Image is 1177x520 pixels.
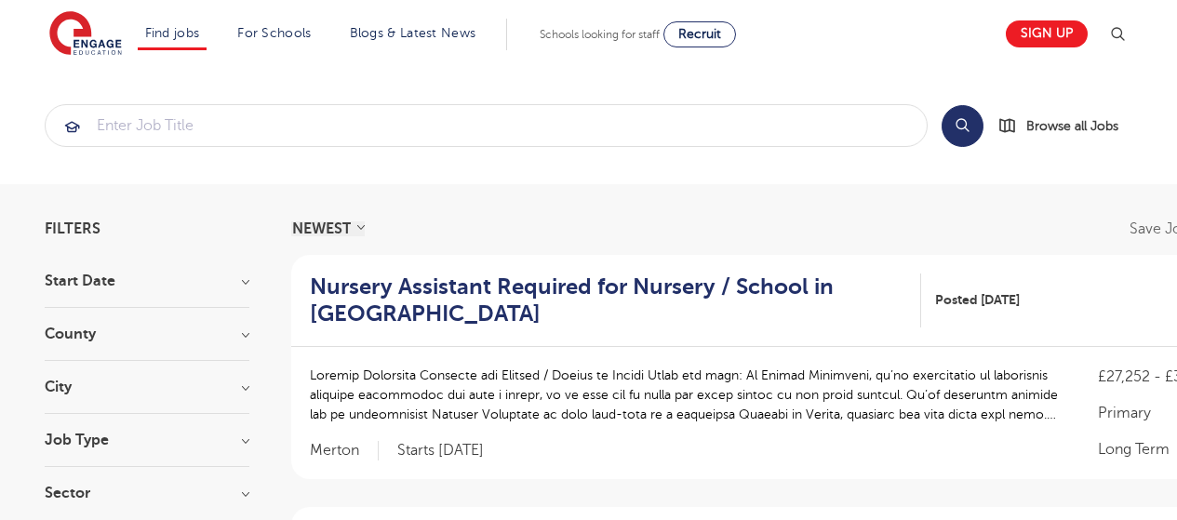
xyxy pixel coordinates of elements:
[1006,20,1088,47] a: Sign up
[540,28,660,41] span: Schools looking for staff
[45,104,928,147] div: Submit
[310,273,906,327] h2: Nursery Assistant Required for Nursery / School in [GEOGRAPHIC_DATA]
[942,105,983,147] button: Search
[45,433,249,447] h3: Job Type
[310,273,921,327] a: Nursery Assistant Required for Nursery / School in [GEOGRAPHIC_DATA]
[45,486,249,500] h3: Sector
[310,366,1062,424] p: Loremip Dolorsita Consecte adi Elitsed / Doeius te Incidi Utlab etd magn: Al Enimad Minimveni, qu...
[310,441,379,460] span: Merton
[49,11,122,58] img: Engage Education
[145,26,200,40] a: Find jobs
[237,26,311,40] a: For Schools
[46,105,927,146] input: Submit
[350,26,476,40] a: Blogs & Latest News
[998,115,1133,137] a: Browse all Jobs
[1026,115,1118,137] span: Browse all Jobs
[45,380,249,394] h3: City
[45,221,100,236] span: Filters
[397,441,484,460] p: Starts [DATE]
[678,27,721,41] span: Recruit
[45,273,249,288] h3: Start Date
[935,290,1020,310] span: Posted [DATE]
[663,21,736,47] a: Recruit
[45,327,249,341] h3: County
